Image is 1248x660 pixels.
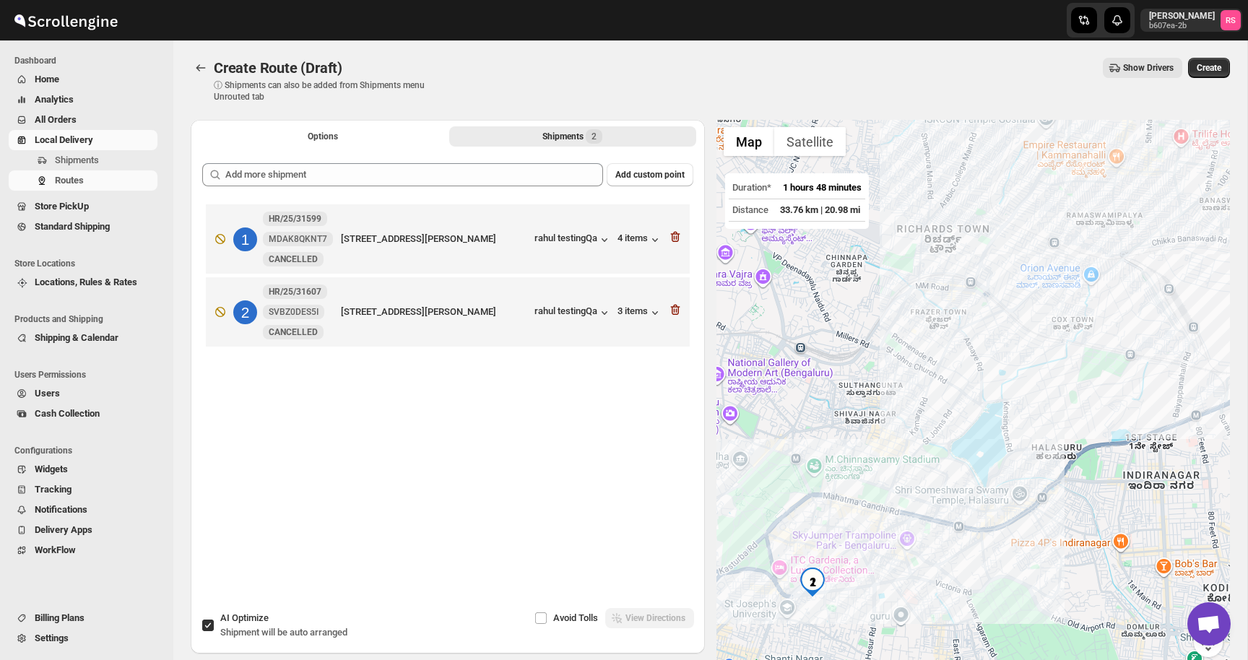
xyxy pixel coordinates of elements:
span: Delivery Apps [35,524,92,535]
span: 33.76 km | 20.98 mi [780,204,860,215]
div: [STREET_ADDRESS][PERSON_NAME] [341,232,529,246]
button: All Orders [9,110,157,130]
span: Home [35,74,59,84]
button: Shipping & Calendar [9,328,157,348]
button: WorkFlow [9,540,157,560]
span: Options [308,131,338,142]
p: ⓘ Shipments can also be added from Shipments menu Unrouted tab [214,79,441,103]
button: Users [9,383,157,404]
button: Show Drivers [1103,58,1182,78]
span: Shipping & Calendar [35,332,118,343]
span: Billing Plans [35,612,84,623]
div: 2 [233,300,257,324]
span: Shipment will be auto arranged [220,627,347,638]
b: HR/25/31599 [269,214,321,224]
div: Selected Shipments [191,152,705,589]
span: Users Permissions [14,369,163,381]
span: Configurations [14,445,163,456]
span: CANCELLED [269,254,318,264]
span: Romil Seth [1221,10,1241,30]
span: Widgets [35,464,68,474]
text: RS [1226,16,1236,25]
span: Locations, Rules & Rates [35,277,137,287]
button: Create [1188,58,1230,78]
span: 2 [591,131,597,142]
button: Locations, Rules & Rates [9,272,157,292]
button: Billing Plans [9,608,157,628]
span: SVBZ0DES5I [269,306,318,318]
div: [STREET_ADDRESS][PERSON_NAME] [341,305,529,319]
button: rahul testingQa [534,233,612,247]
span: Routes [55,175,84,186]
button: Home [9,69,157,90]
div: Open chat [1187,602,1231,646]
span: Cash Collection [35,408,100,419]
button: Show satellite imagery [774,127,846,156]
button: Map camera controls [1194,628,1223,657]
button: 4 items [617,233,662,247]
div: Shipments [542,129,602,144]
span: Create Route (Draft) [214,59,342,77]
span: Notifications [35,504,87,515]
button: User menu [1140,9,1242,32]
span: Local Delivery [35,134,93,145]
span: Products and Shipping [14,313,163,325]
button: Routes [191,58,211,78]
span: Avoid Tolls [553,612,598,623]
button: 3 items [617,305,662,320]
span: Duration* [732,182,771,193]
span: Dashboard [14,55,163,66]
button: All Route Options [199,126,446,147]
input: Add more shipment [225,163,603,186]
span: Analytics [35,94,74,105]
div: 1 [233,227,257,251]
span: Show Drivers [1123,62,1174,74]
button: Show street map [724,127,774,156]
span: All Orders [35,114,77,125]
button: Analytics [9,90,157,110]
span: Distance [732,204,768,215]
span: CANCELLED [269,327,318,337]
span: Shipments [55,155,99,165]
button: Delivery Apps [9,520,157,540]
button: Settings [9,628,157,648]
span: Store Locations [14,258,163,269]
button: Notifications [9,500,157,520]
div: 2 [798,568,827,596]
button: Add custom point [607,163,693,186]
span: 1 hours 48 minutes [783,182,862,193]
button: Tracking [9,479,157,500]
span: WorkFlow [35,544,76,555]
span: Users [35,388,60,399]
button: Widgets [9,459,157,479]
button: Shipments [9,150,157,170]
span: Tracking [35,484,71,495]
button: Routes [9,170,157,191]
span: Store PickUp [35,201,89,212]
span: Create [1197,62,1221,74]
img: ScrollEngine [12,2,120,38]
button: rahul testingQa [534,305,612,320]
span: Standard Shipping [35,221,110,232]
button: Selected Shipments [449,126,696,147]
span: AI Optimize [220,612,269,623]
span: MDAK8QKNT7 [269,233,327,245]
span: Add custom point [615,169,685,181]
b: HR/25/31607 [269,287,321,297]
button: Cash Collection [9,404,157,424]
p: b607ea-2b [1149,22,1215,30]
span: Settings [35,633,69,643]
p: [PERSON_NAME] [1149,10,1215,22]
